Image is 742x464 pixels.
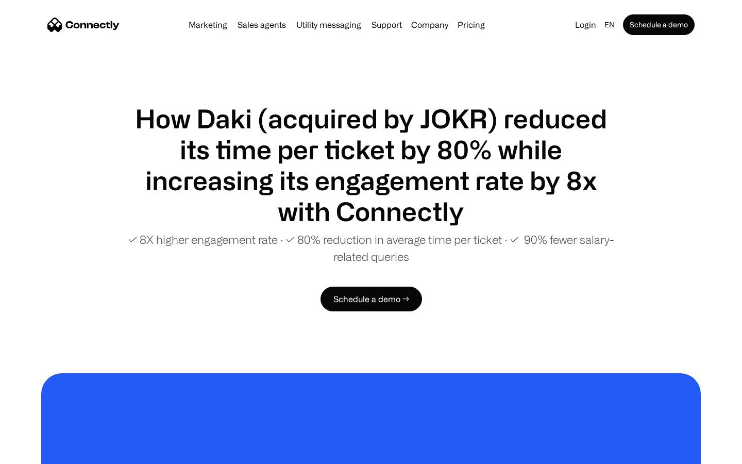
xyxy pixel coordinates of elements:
[604,18,615,32] div: en
[10,445,62,460] aside: Language selected: English
[411,18,448,32] div: Company
[292,21,365,29] a: Utility messaging
[233,21,290,29] a: Sales agents
[124,231,618,265] p: ✓ 8X higher engagement rate ∙ ✓ 80% reduction in average time per ticket ∙ ✓ 90% fewer salary-rel...
[321,287,422,311] a: Schedule a demo →
[623,14,695,35] a: Schedule a demo
[367,21,406,29] a: Support
[453,21,489,29] a: Pricing
[571,18,600,32] a: Login
[124,103,618,227] h1: How Daki (acquired by JOKR) reduced its time per ticket by 80% while increasing its engagement ra...
[21,446,62,460] ul: Language list
[184,21,231,29] a: Marketing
